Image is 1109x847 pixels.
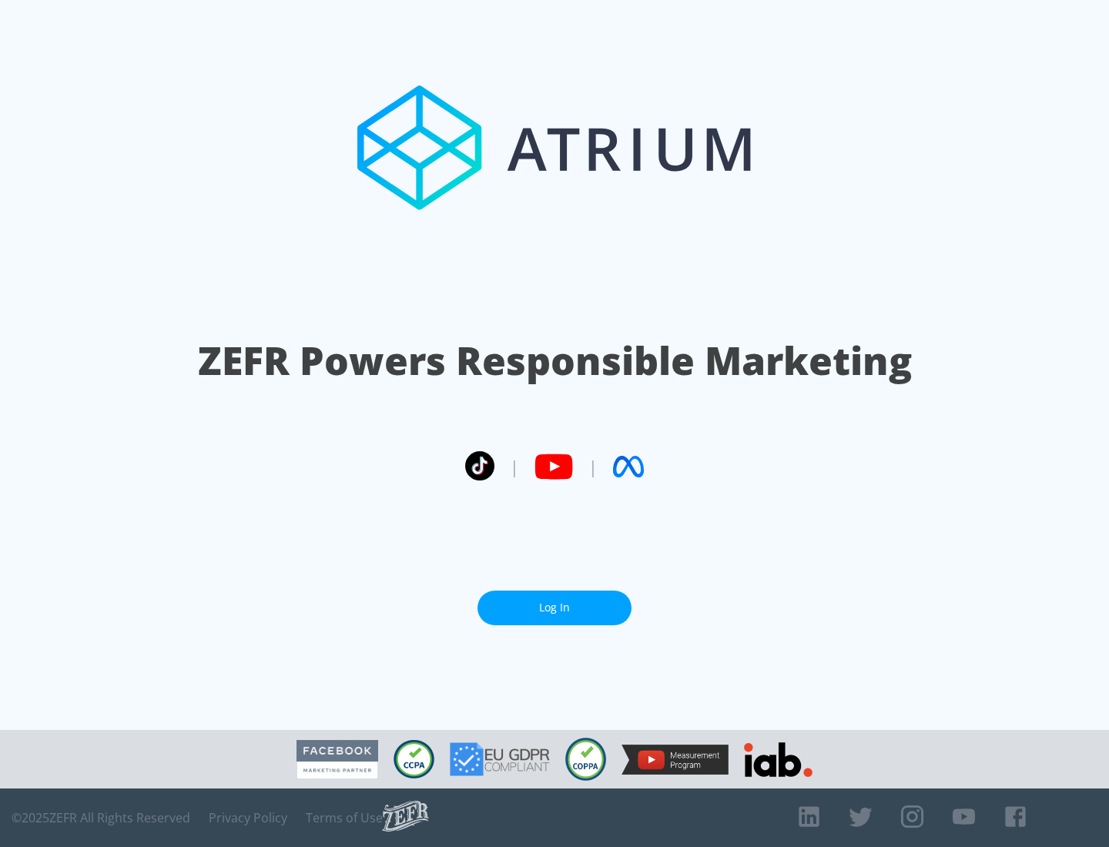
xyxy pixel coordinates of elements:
span: | [588,455,598,478]
img: YouTube Measurement Program [622,745,729,775]
a: Log In [477,591,632,625]
a: Terms of Use [306,810,383,825]
a: Privacy Policy [209,810,287,825]
h1: ZEFR Powers Responsible Marketing [198,334,912,387]
img: CCPA Compliant [394,740,434,778]
img: COPPA Compliant [565,738,606,781]
img: IAB [744,742,812,777]
span: | [510,455,519,478]
img: Facebook Marketing Partner [297,740,378,779]
img: GDPR Compliant [450,742,550,776]
span: © 2025 ZEFR All Rights Reserved [12,810,190,825]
